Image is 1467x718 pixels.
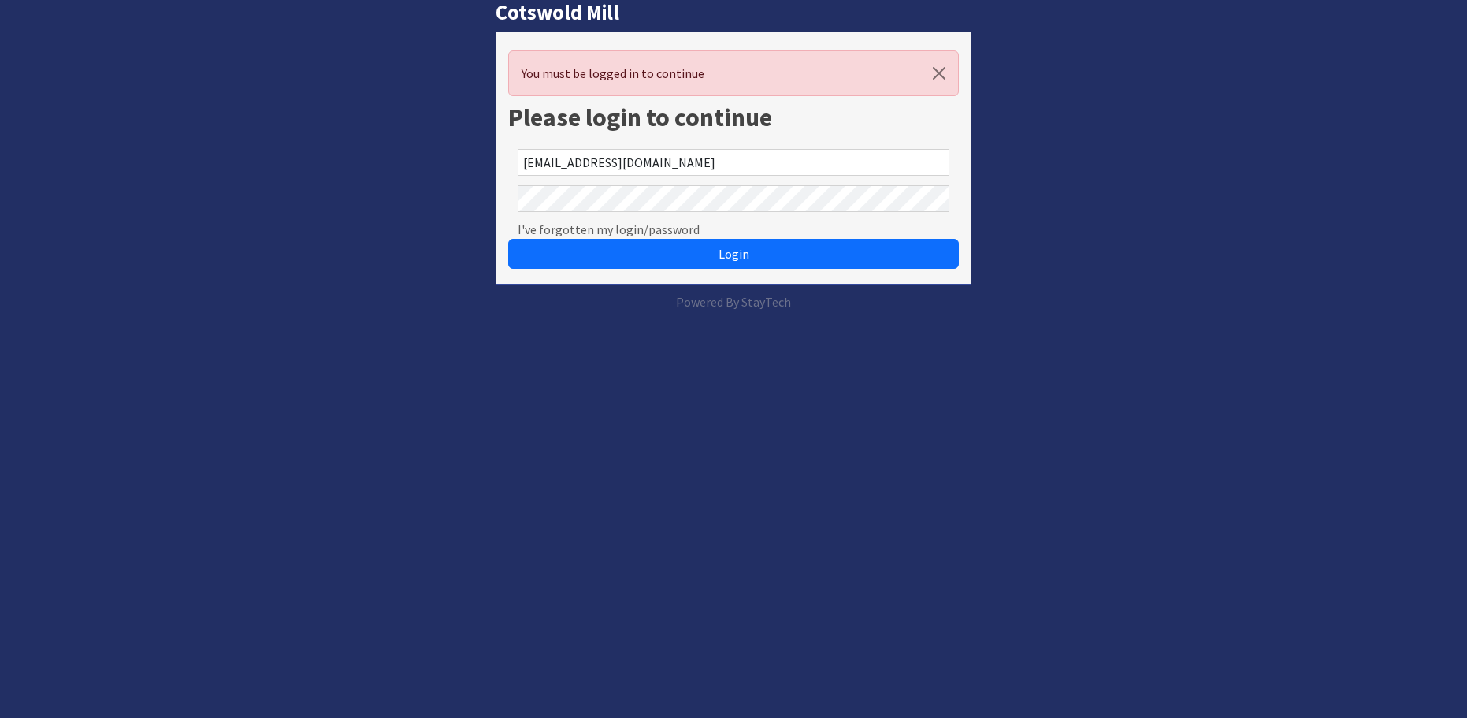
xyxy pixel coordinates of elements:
span: Login [719,246,749,262]
div: You must be logged in to continue [508,50,960,96]
a: I've forgotten my login/password [518,220,700,239]
button: Login [508,239,960,269]
h1: Please login to continue [508,102,960,132]
p: Powered By StayTech [496,292,972,311]
input: Email [518,149,950,176]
